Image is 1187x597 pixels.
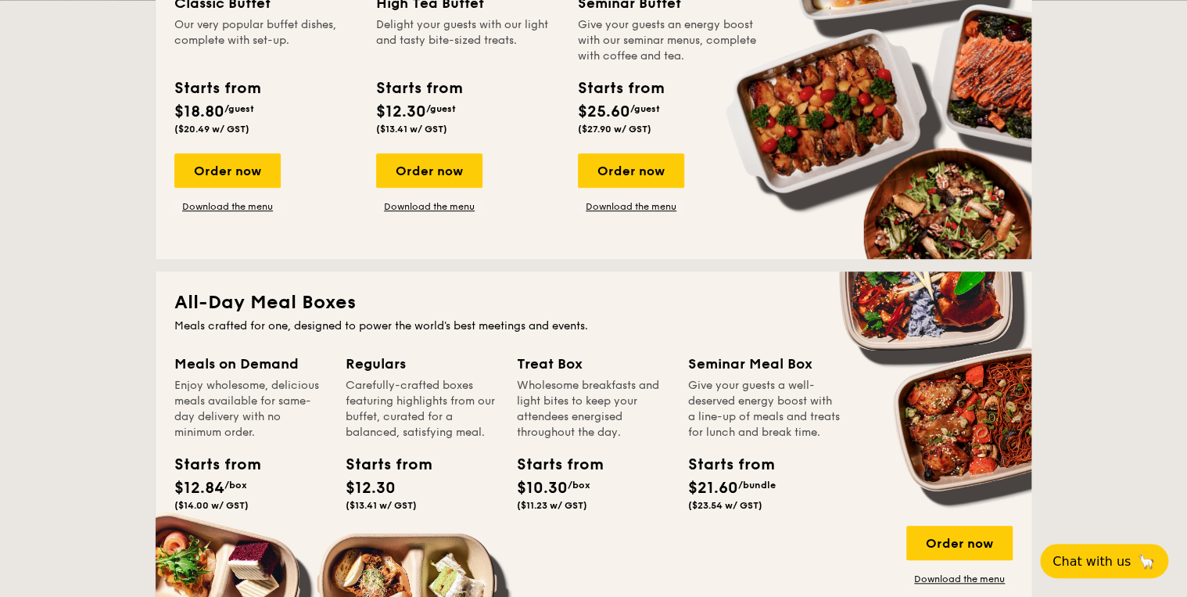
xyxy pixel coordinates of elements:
span: ($13.41 w/ GST) [346,500,417,511]
span: ($27.90 w/ GST) [578,124,651,135]
span: /box [568,480,590,491]
span: ($14.00 w/ GST) [174,500,249,511]
span: $12.84 [174,479,224,498]
div: Starts from [174,77,260,100]
h2: All-Day Meal Boxes [174,290,1013,315]
div: Treat Box [517,353,669,375]
div: Meals on Demand [174,353,327,375]
span: $12.30 [346,479,396,498]
a: Download the menu [376,200,482,213]
span: $18.80 [174,102,224,121]
div: Delight your guests with our light and tasty bite-sized treats. [376,17,559,64]
div: Carefully-crafted boxes featuring highlights from our buffet, curated for a balanced, satisfying ... [346,378,498,441]
div: Order now [376,153,482,188]
span: $12.30 [376,102,426,121]
span: $25.60 [578,102,630,121]
div: Seminar Meal Box [688,353,841,375]
span: /guest [224,103,254,114]
div: Starts from [376,77,461,100]
span: $21.60 [688,479,738,498]
div: Meals crafted for one, designed to power the world's best meetings and events. [174,318,1013,334]
button: Chat with us🦙 [1040,544,1168,578]
div: Starts from [174,453,245,477]
div: Starts from [346,453,416,477]
span: ($11.23 w/ GST) [517,500,587,511]
div: Regulars [346,353,498,375]
div: Starts from [517,453,587,477]
span: 🦙 [1137,552,1156,570]
span: /bundle [738,480,776,491]
div: Give your guests an energy boost with our seminar menus, complete with coffee and tea. [578,17,761,64]
span: $10.30 [517,479,568,498]
div: Starts from [688,453,758,477]
a: Download the menu [906,573,1013,585]
a: Download the menu [174,200,281,213]
a: Download the menu [578,200,684,213]
span: ($23.54 w/ GST) [688,500,762,511]
div: Order now [578,153,684,188]
span: Chat with us [1053,554,1131,569]
div: Starts from [578,77,663,100]
div: Give your guests a well-deserved energy boost with a line-up of meals and treats for lunch and br... [688,378,841,441]
div: Our very popular buffet dishes, complete with set-up. [174,17,357,64]
div: Order now [906,526,1013,560]
div: Order now [174,153,281,188]
div: Wholesome breakfasts and light bites to keep your attendees energised throughout the day. [517,378,669,441]
span: ($13.41 w/ GST) [376,124,447,135]
div: Enjoy wholesome, delicious meals available for same-day delivery with no minimum order. [174,378,327,441]
span: /box [224,480,247,491]
span: /guest [630,103,660,114]
span: /guest [426,103,456,114]
span: ($20.49 w/ GST) [174,124,249,135]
